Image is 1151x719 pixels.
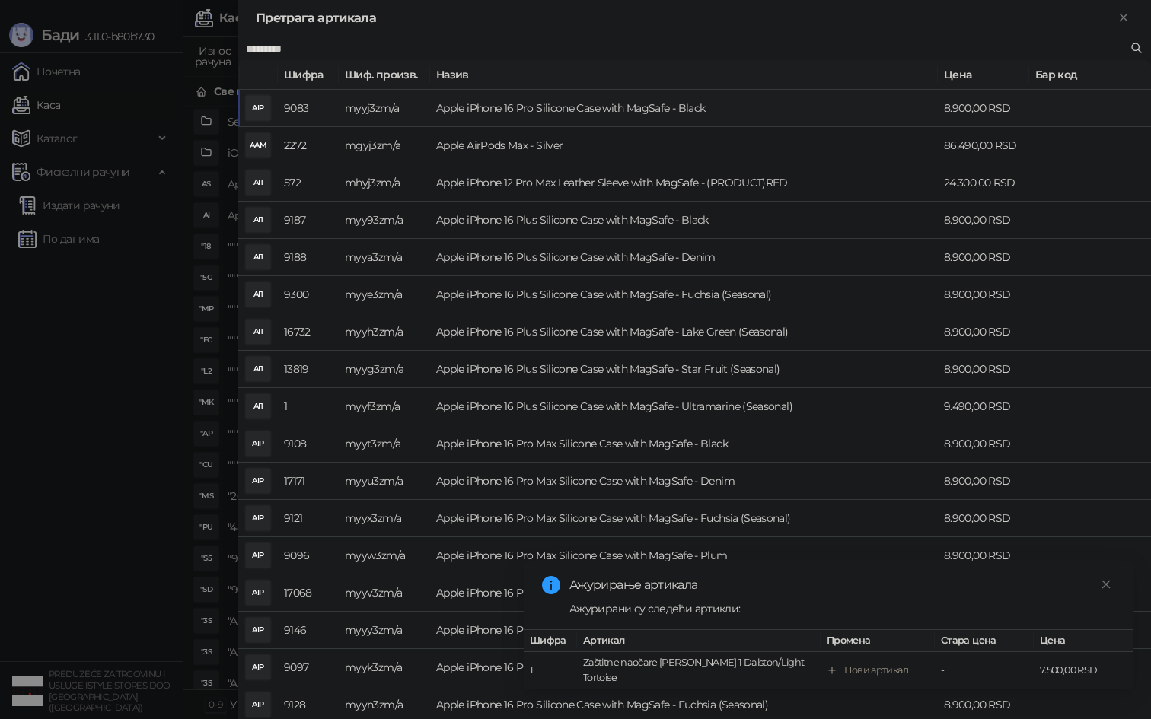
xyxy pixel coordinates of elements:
th: Шифра [524,630,577,652]
div: Ажурирани су следећи артикли: [569,600,1114,617]
td: 1 [278,388,339,425]
td: 9146 [278,612,339,649]
td: myyt3zm/a [339,425,430,463]
div: AI1 [246,320,270,344]
div: Нови артикал [844,663,908,678]
div: AIP [246,469,270,493]
div: AIP [246,655,270,679]
td: Apple iPhone 12 Pro Max Leather Sleeve with MagSafe - (PRODUCT)RED [430,164,938,202]
td: 9188 [278,239,339,276]
td: Apple iPhone 16 Pro Max Silicone Case with MagSafe - Fuchsia (Seasonal) [430,500,938,537]
td: 9108 [278,425,339,463]
td: 9096 [278,537,339,574]
td: myyg3zm/a [339,351,430,388]
td: 17068 [278,574,339,612]
td: 9097 [278,649,339,686]
th: Шиф. произв. [339,60,430,90]
td: Apple iPhone 16 Plus Silicone Case with MagSafe - Lake Green (Seasonal) [430,313,938,351]
td: 8.900,00 RSD [938,276,1029,313]
th: Шифра [278,60,339,90]
td: 9.490,00 RSD [938,388,1029,425]
td: 8.900,00 RSD [938,500,1029,537]
td: 8.900,00 RSD [938,463,1029,500]
td: 9187 [278,202,339,239]
td: 9121 [278,500,339,537]
div: AI1 [246,394,270,418]
td: myyx3zm/a [339,500,430,537]
div: Ажурирање артикала [569,576,1114,594]
td: 8.900,00 RSD [938,537,1029,574]
div: AIP [246,618,270,642]
th: Промена [821,630,935,652]
td: 9300 [278,276,339,313]
td: 1 [524,652,577,689]
td: Zaštitne naočare [PERSON_NAME] 1 Dalston/Light Tortoise [577,652,821,689]
span: close [1101,579,1111,590]
td: 17171 [278,463,339,500]
td: 86.490,00 RSD [938,127,1029,164]
td: 8.900,00 RSD [938,239,1029,276]
td: myyh3zm/a [339,313,430,351]
td: 2272 [278,127,339,164]
div: AIP [246,692,270,717]
td: 16732 [278,313,339,351]
button: Close [1114,9,1133,27]
th: Артикал [577,630,821,652]
td: Apple iPhone 16 Pro Max Silicone Case with MagSafe - Ultramarine (Seasonal) [430,612,938,649]
td: 8.900,00 RSD [938,90,1029,127]
td: 7.500,00 RSD [1034,652,1133,689]
div: AIP [246,96,270,120]
th: Цена [938,60,1029,90]
td: 13819 [278,351,339,388]
td: Apple iPhone 16 Plus Silicone Case with MagSafe - Star Fruit (Seasonal) [430,351,938,388]
td: 8.900,00 RSD [938,313,1029,351]
th: Назив [430,60,938,90]
td: 8.900,00 RSD [938,202,1029,239]
td: myyw3zm/a [339,537,430,574]
div: AIP [246,506,270,530]
td: 8.900,00 RSD [938,425,1029,463]
td: Apple iPhone 16 Pro Max Silicone Case with MagSafe - Stone Gray [430,574,938,612]
td: 8.900,00 RSD [938,351,1029,388]
td: mhyj3zm/a [339,164,430,202]
th: Цена [1034,630,1133,652]
div: AAM [246,133,270,157]
td: Apple iPhone 16 Pro Silicone Case with MagSafe - Black [430,90,938,127]
td: myya3zm/a [339,239,430,276]
td: myyv3zm/a [339,574,430,612]
td: myy93zm/a [339,202,430,239]
div: AI1 [246,357,270,381]
span: info-circle [542,576,560,594]
td: 24.300,00 RSD [938,164,1029,202]
div: AI1 [246,170,270,195]
td: myyk3zm/a [339,649,430,686]
td: myyj3zm/a [339,90,430,127]
td: Apple AirPods Max - Silver [430,127,938,164]
td: Apple iPhone 16 Plus Silicone Case with MagSafe - Black [430,202,938,239]
div: AIP [246,543,270,568]
td: Apple iPhone 16 Pro Max Silicone Case with MagSafe - Plum [430,537,938,574]
div: AI1 [246,282,270,307]
th: Бар код [1029,60,1151,90]
td: - [935,652,1034,689]
td: mgyj3zm/a [339,127,430,164]
td: 9083 [278,90,339,127]
div: AIP [246,581,270,605]
a: Close [1098,576,1114,593]
th: Стара цена [935,630,1034,652]
td: myyf3zm/a [339,388,430,425]
div: AI1 [246,245,270,269]
td: Apple iPhone 16 Pro Max Silicone Case with MagSafe - Black [430,425,938,463]
td: myye3zm/a [339,276,430,313]
td: myyu3zm/a [339,463,430,500]
div: AI1 [246,208,270,232]
td: 572 [278,164,339,202]
td: Apple iPhone 16 Pro Silicone Case with MagSafe - Denim [430,649,938,686]
td: Apple iPhone 16 Plus Silicone Case with MagSafe - Fuchsia (Seasonal) [430,276,938,313]
div: AIP [246,431,270,456]
td: Apple iPhone 16 Plus Silicone Case with MagSafe - Ultramarine (Seasonal) [430,388,938,425]
div: Претрага артикала [256,9,1114,27]
td: Apple iPhone 16 Plus Silicone Case with MagSafe - Denim [430,239,938,276]
td: myyy3zm/a [339,612,430,649]
td: Apple iPhone 16 Pro Max Silicone Case with MagSafe - Denim [430,463,938,500]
